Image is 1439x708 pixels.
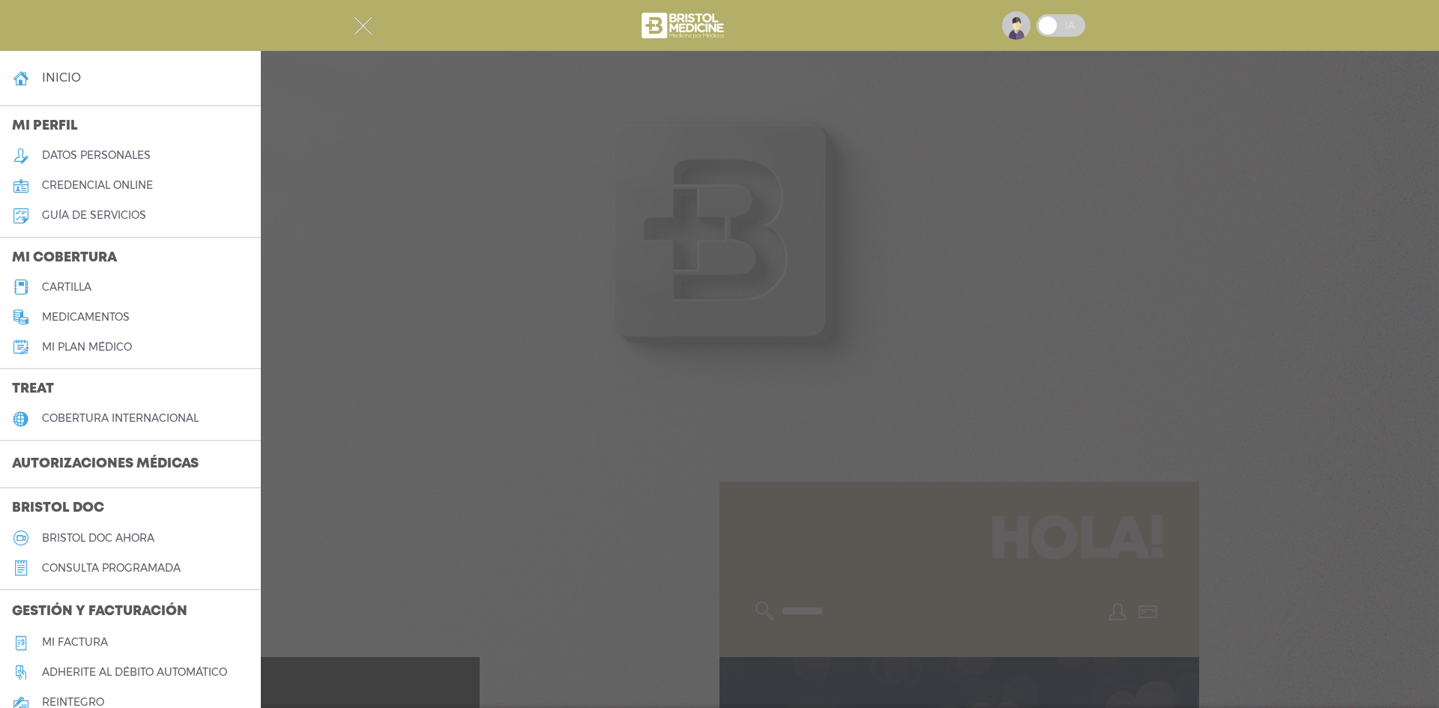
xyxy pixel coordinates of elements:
[42,562,181,575] h5: consulta programada
[42,666,227,679] h5: Adherite al débito automático
[42,636,108,649] h5: Mi factura
[42,70,81,85] h4: inicio
[639,7,728,43] img: bristol-medicine-blanco.png
[42,311,130,324] h5: medicamentos
[42,209,146,222] h5: guía de servicios
[42,532,154,545] h5: Bristol doc ahora
[42,412,199,425] h5: cobertura internacional
[42,341,132,354] h5: Mi plan médico
[1002,11,1031,40] img: profile-placeholder.svg
[42,149,151,162] h5: datos personales
[354,16,372,35] img: Cober_menu-close-white.svg
[42,281,91,294] h5: cartilla
[42,179,153,192] h5: credencial online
